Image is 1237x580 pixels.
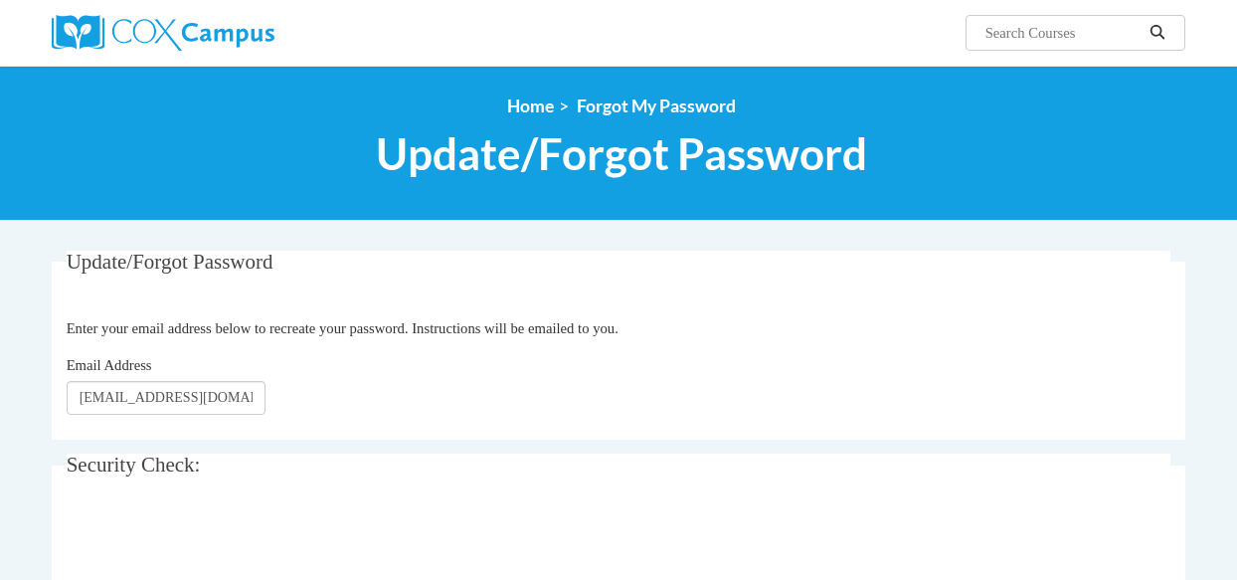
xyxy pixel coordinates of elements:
img: Cox Campus [52,15,274,51]
button: Search [1143,21,1172,45]
span: Forgot My Password [577,96,736,116]
a: Cox Campus [52,15,410,51]
span: Enter your email address below to recreate your password. Instructions will be emailed to you. [67,320,618,336]
input: Email [67,381,265,415]
span: Security Check: [67,453,201,477]
span: Update/Forgot Password [67,250,273,274]
span: Email Address [67,357,152,373]
input: Search Courses [983,21,1143,45]
span: Update/Forgot Password [376,127,867,180]
a: Home [507,96,554,116]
